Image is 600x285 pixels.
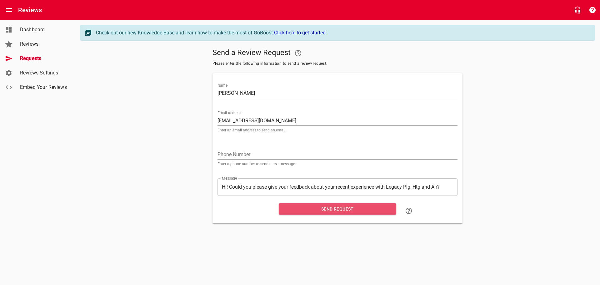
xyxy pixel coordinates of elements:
h5: Send a Review Request [212,46,462,61]
a: Click here to get started. [274,30,327,36]
span: Reviews [20,40,67,48]
a: Your Google or Facebook account must be connected to "Send a Review Request" [291,46,306,61]
p: Enter a phone number to send a text message. [217,162,457,166]
span: Send Request [284,205,391,213]
a: Learn how to "Send a Review Request" [401,203,416,218]
button: Open drawer [2,3,17,18]
button: Live Chat [570,3,585,18]
button: Send Request [279,203,396,215]
span: Requests [20,55,67,62]
span: Dashboard [20,26,67,33]
p: Enter an email address to send an email. [217,128,457,132]
span: Please enter the following information to send a review request. [212,61,462,67]
span: Reviews Settings [20,69,67,77]
label: Name [217,84,227,87]
span: Embed Your Reviews [20,84,67,91]
div: Check out our new Knowledge Base and learn how to make the most of GoBoost. [96,29,588,37]
button: Support Portal [585,3,600,18]
label: Email Address [217,111,241,115]
h6: Reviews [18,5,42,15]
textarea: Hi! Could you please give your feedback about your recent experience with Legacy Plg, Htg and Air? [222,184,453,190]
